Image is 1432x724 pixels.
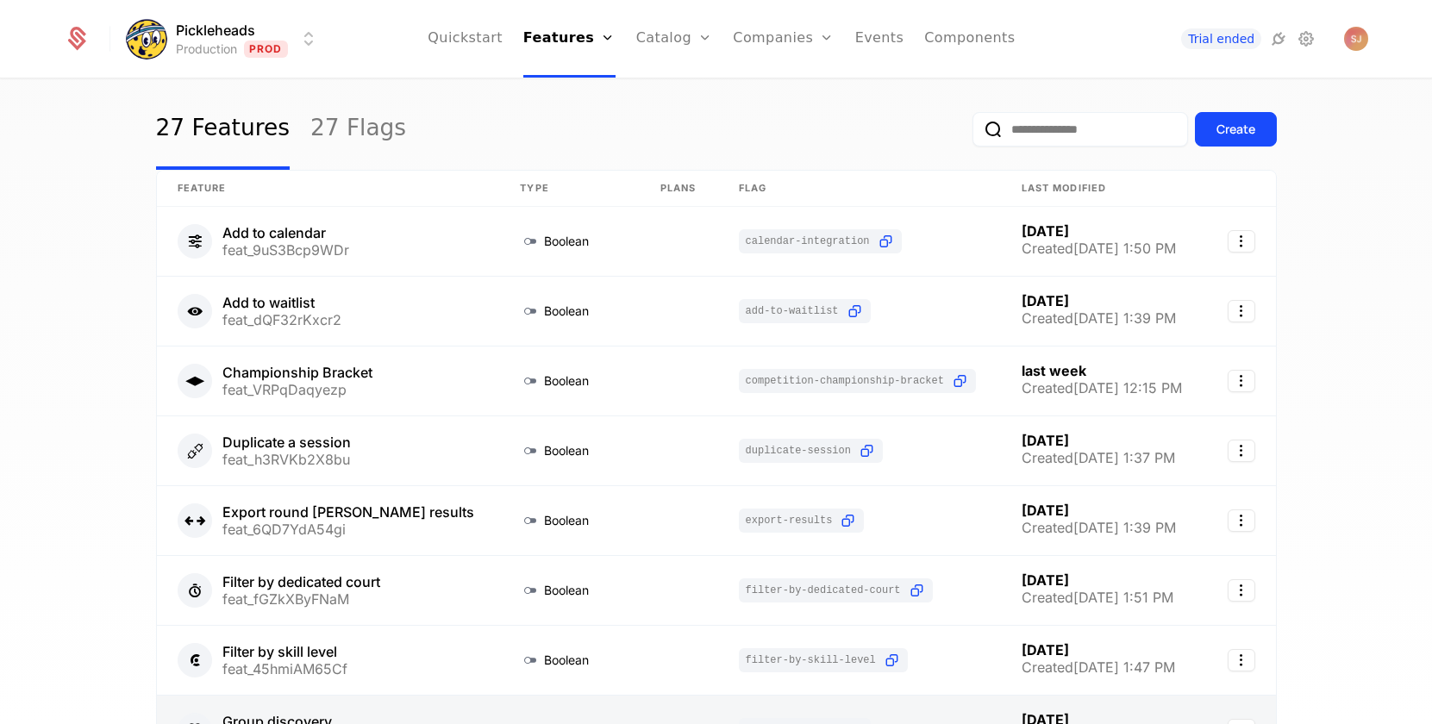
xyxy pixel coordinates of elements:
span: Prod [244,41,288,58]
button: Select action [1228,509,1255,532]
img: Pickleheads [126,18,167,59]
th: Plans [640,171,718,207]
button: Create [1195,112,1277,147]
th: Feature [157,171,500,207]
th: Type [499,171,639,207]
th: Last Modified [1001,171,1205,207]
a: Integrations [1268,28,1289,49]
a: 27 Features [156,89,290,170]
span: Pickleheads [176,20,255,41]
button: Select action [1228,370,1255,392]
button: Select action [1228,300,1255,322]
div: Production [176,41,237,58]
button: Select action [1228,440,1255,462]
th: Flag [718,171,1001,207]
div: Create [1216,121,1255,138]
a: Trial ended [1181,28,1261,49]
button: Select action [1228,230,1255,253]
button: Select action [1228,649,1255,671]
button: Open user button [1344,27,1368,51]
a: Settings [1296,28,1316,49]
a: 27 Flags [310,89,406,170]
button: Select environment [131,20,319,58]
button: Select action [1228,579,1255,602]
img: Sir Jasand [1344,27,1368,51]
